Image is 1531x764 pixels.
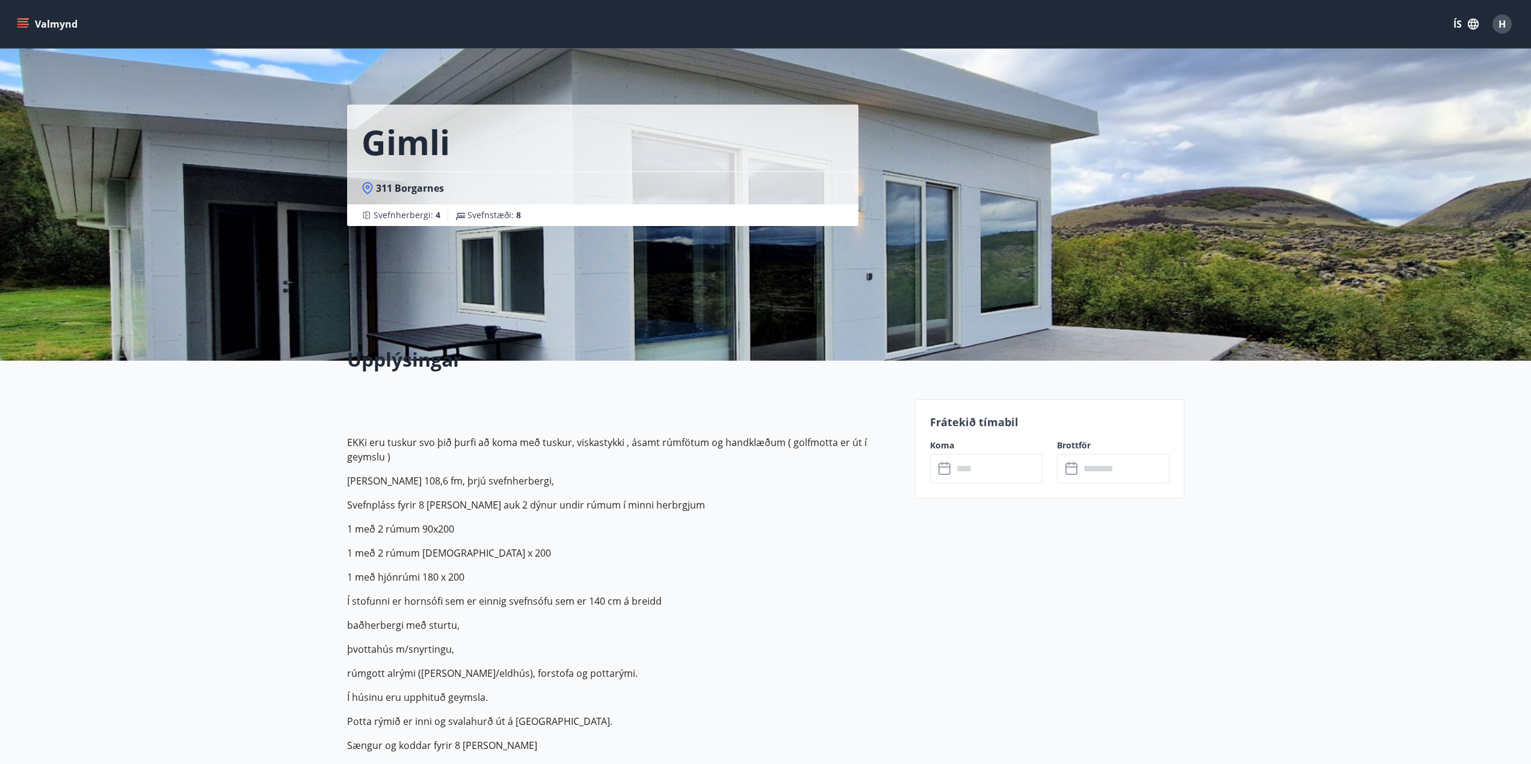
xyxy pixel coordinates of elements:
span: H [1499,17,1506,31]
label: Koma [930,439,1043,451]
p: Frátekið tímabil [930,414,1169,430]
span: Svefnherbergi : [374,209,440,221]
button: menu [14,13,82,35]
p: [PERSON_NAME] 108,6 fm, þrjú svefnherbergi, [347,474,901,488]
p: 1 með 2 rúmum 90x200 [347,522,901,536]
button: ÍS [1447,13,1485,35]
p: 1 með 2 rúmum [DEMOGRAPHIC_DATA] x 200 [347,546,901,560]
h1: Gimli [362,119,450,165]
span: 4 [436,209,440,221]
p: rúmgott alrými ([PERSON_NAME]/eldhús), forstofa og pottarými. [347,666,901,680]
p: þvottahús m/snyrtingu, [347,642,901,656]
button: H [1488,10,1517,38]
p: Potta rýmið er inni og svalahurð út á [GEOGRAPHIC_DATA]. [347,714,901,729]
p: Í stofunni er hornsófi sem er einnig svefnsófu sem er 140 cm á breidd [347,594,901,608]
span: 311 Borgarnes [376,182,444,195]
p: 1 með hjónrúmi 180 x 200 [347,570,901,584]
p: Sængur og koddar fyrir 8 [PERSON_NAME] [347,738,901,753]
p: baðherbergi með sturtu, [347,618,901,632]
p: EKKi eru tuskur svo þið þurfi að koma með tuskur, viskastykki , ásamt rúmfötum og handklæðum ( go... [347,435,901,464]
h2: Upplýsingar [347,346,901,373]
label: Brottför [1057,439,1169,451]
p: Í húsinu eru upphituð geymsla. [347,690,901,704]
span: Svefnstæði : [467,209,521,221]
p: Svefnpláss fyrir 8 [PERSON_NAME] auk 2 dýnur undir rúmum í minni herbrgjum [347,498,901,512]
span: 8 [516,209,521,221]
